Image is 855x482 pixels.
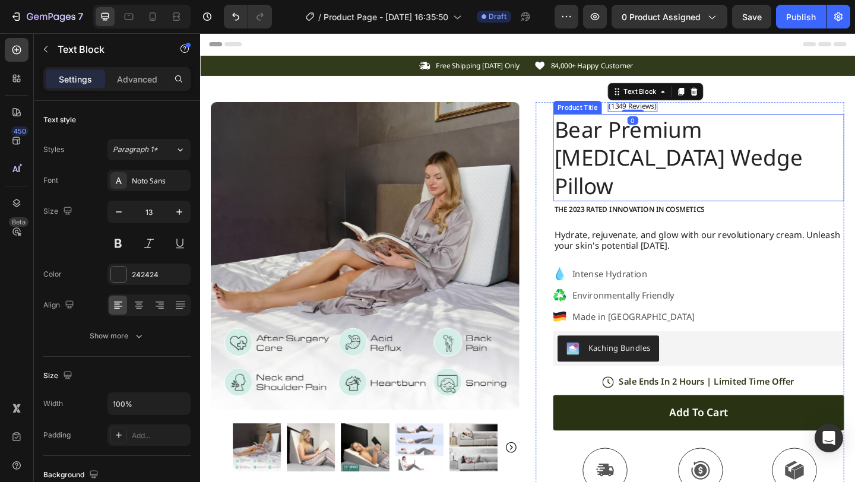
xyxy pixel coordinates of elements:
[43,204,75,220] div: Size
[78,9,83,24] p: 7
[43,144,64,155] div: Styles
[458,58,499,69] div: Text Block
[815,424,843,452] div: Open Intercom Messenger
[9,217,28,227] div: Beta
[384,394,701,432] button: Add to cart
[59,73,92,85] p: Settings
[43,398,63,409] div: Width
[58,42,159,56] p: Text Block
[43,297,77,313] div: Align
[465,90,477,100] div: 0
[489,11,506,22] span: Draft
[108,393,190,414] input: Auto
[776,5,826,28] button: Publish
[132,430,188,441] div: Add...
[398,336,413,350] img: KachingBundles.png
[384,88,701,183] h1: Bear Premium [MEDICAL_DATA] Wedge Pillow
[11,126,28,136] div: 450
[786,11,816,23] div: Publish
[43,368,75,384] div: Size
[622,11,701,23] span: 0 product assigned
[742,12,762,22] span: Save
[456,373,647,385] p: Sale Ends In 2 Hours | Limited Time Offer
[43,115,76,125] div: Text style
[200,33,855,482] iframe: Design area
[612,5,727,28] button: 0 product assigned
[5,5,88,28] button: 7
[385,186,699,196] p: The 2023 Rated Innovation in Cosmetics
[331,443,346,458] button: Carousel Next Arrow
[132,176,188,186] div: Noto Sans
[445,75,496,84] p: (1349 Reviews)
[405,301,538,315] p: Made in [GEOGRAPHIC_DATA]
[224,5,272,28] div: Undo/Redo
[387,75,435,86] div: Product Title
[113,144,158,155] span: Paragraph 1*
[107,139,191,160] button: Paragraph 1*
[389,329,499,357] button: Kaching Bundles
[318,11,321,23] span: /
[90,330,145,342] div: Show more
[732,5,771,28] button: Save
[511,405,575,420] div: Add to cart
[43,430,71,440] div: Padding
[405,255,538,269] p: Intense Hydration
[117,73,157,85] p: Advanced
[385,213,699,238] p: Hydrate, rejuvenate, and glow with our revolutionary cream. Unleash your skin's potential [DATE].
[405,278,538,292] p: Environmentally Friendly
[132,269,188,280] div: 242424
[324,11,448,23] span: Product Page - [DATE] 16:35:50
[43,175,58,186] div: Font
[43,325,191,347] button: Show more
[43,269,62,280] div: Color
[422,336,490,348] div: Kaching Bundles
